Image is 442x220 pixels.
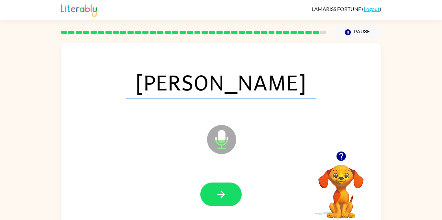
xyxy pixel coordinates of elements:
[309,155,373,219] video: Your browser must support playing .mp4 files to use Literably. Please try using another browser.
[312,6,362,12] span: LAMARISS FORTUNE
[61,3,97,17] img: Literably
[312,6,381,12] div: ( )
[334,25,381,40] button: Pause
[364,6,380,12] a: Logout
[126,65,316,99] span: [PERSON_NAME]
